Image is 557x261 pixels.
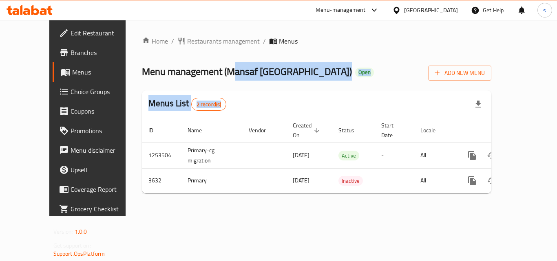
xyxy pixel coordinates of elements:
[71,145,136,155] span: Menu disclaimer
[71,106,136,116] span: Coupons
[53,101,142,121] a: Coupons
[148,125,164,135] span: ID
[53,240,91,251] span: Get support on:
[355,68,374,77] div: Open
[181,168,242,193] td: Primary
[456,118,547,143] th: Actions
[482,146,502,165] button: Change Status
[293,121,322,140] span: Created On
[72,67,136,77] span: Menus
[435,68,485,78] span: Add New Menu
[543,6,546,15] span: s
[53,140,142,160] a: Menu disclaimer
[53,180,142,199] a: Coverage Report
[71,28,136,38] span: Edit Restaurant
[187,36,260,46] span: Restaurants management
[338,125,365,135] span: Status
[53,82,142,101] a: Choice Groups
[142,36,491,46] nav: breadcrumb
[263,36,266,46] li: /
[293,175,309,186] span: [DATE]
[338,151,359,160] span: Active
[71,165,136,175] span: Upsell
[355,69,374,76] span: Open
[404,6,458,15] div: [GEOGRAPHIC_DATA]
[148,97,226,111] h2: Menus List
[71,126,136,136] span: Promotions
[482,171,502,191] button: Change Status
[142,118,547,193] table: enhanced table
[71,204,136,214] span: Grocery Checklist
[71,48,136,57] span: Branches
[338,176,363,186] span: Inactive
[192,101,226,108] span: 2 record(s)
[316,5,366,15] div: Menu-management
[142,143,181,168] td: 1253504
[142,36,168,46] a: Home
[375,168,414,193] td: -
[53,121,142,140] a: Promotions
[381,121,404,140] span: Start Date
[375,143,414,168] td: -
[53,226,73,237] span: Version:
[71,184,136,194] span: Coverage Report
[142,168,181,193] td: 3632
[53,62,142,82] a: Menus
[53,23,142,43] a: Edit Restaurant
[75,226,87,237] span: 1.0.0
[414,168,456,193] td: All
[279,36,298,46] span: Menus
[53,160,142,180] a: Upsell
[414,143,456,168] td: All
[293,150,309,160] span: [DATE]
[181,143,242,168] td: Primary-cg migration
[462,146,482,165] button: more
[462,171,482,191] button: more
[142,62,352,81] span: Menu management ( Mansaf [GEOGRAPHIC_DATA] )
[53,248,105,259] a: Support.OpsPlatform
[420,125,446,135] span: Locale
[53,199,142,219] a: Grocery Checklist
[71,87,136,97] span: Choice Groups
[469,94,488,114] div: Export file
[171,36,174,46] li: /
[428,66,491,81] button: Add New Menu
[249,125,276,135] span: Vendor
[188,125,212,135] span: Name
[53,43,142,62] a: Branches
[177,36,260,46] a: Restaurants management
